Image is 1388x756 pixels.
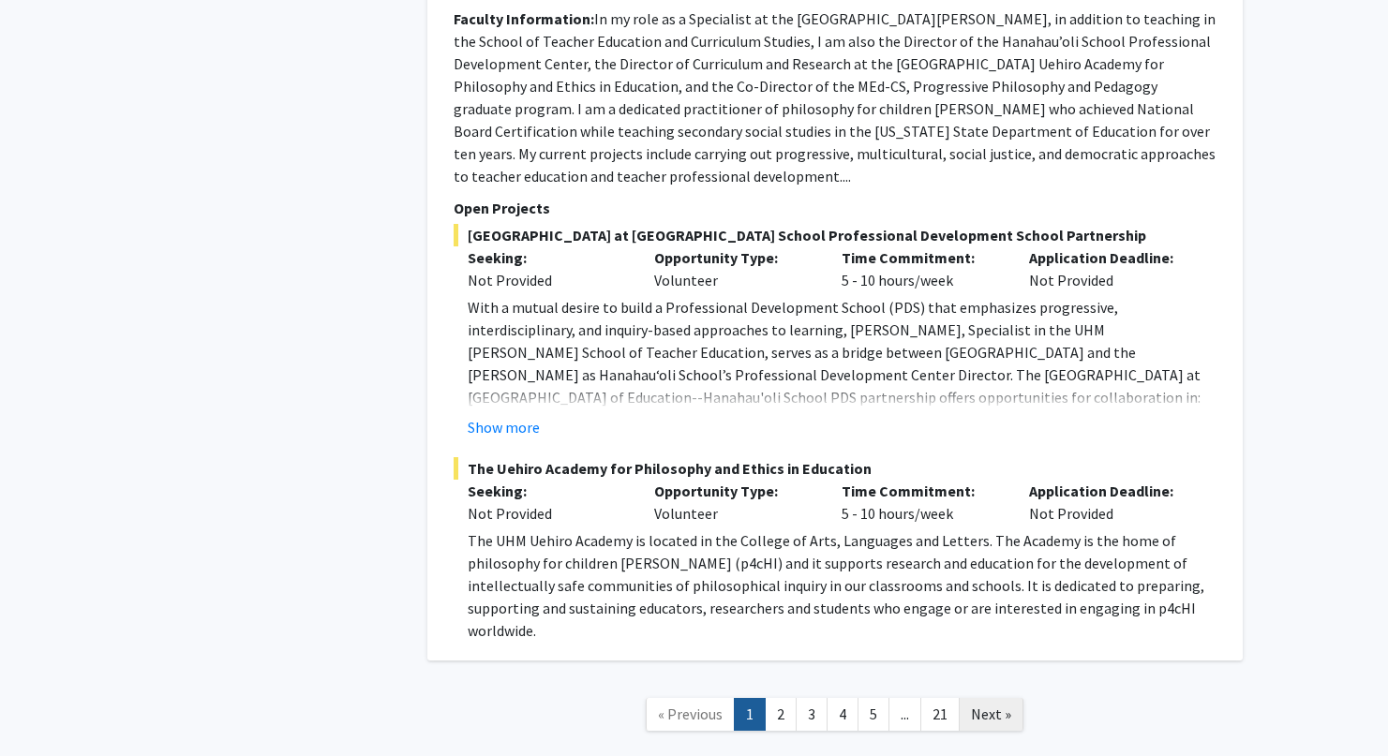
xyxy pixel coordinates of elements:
p: Time Commitment: [842,480,1001,502]
p: Opportunity Type: [654,246,813,269]
p: Seeking: [468,480,627,502]
p: The UHM Uehiro Academy is located in the College of Arts, Languages and Letters. The Academy is t... [468,529,1216,642]
div: 5 - 10 hours/week [828,246,1015,291]
span: « Previous [658,704,723,723]
div: Not Provided [468,502,627,525]
div: Not Provided [1015,480,1202,525]
iframe: Chat [14,672,80,742]
div: Volunteer [640,480,828,525]
fg-read-more: In my role as a Specialist at the [GEOGRAPHIC_DATA][PERSON_NAME], in addition to teaching in the ... [454,9,1216,185]
div: Not Provided [1015,246,1202,291]
span: The Uehiro Academy for Philosophy and Ethics in Education [454,457,1216,480]
a: 5 [858,698,889,731]
p: Application Deadline: [1029,246,1188,269]
a: 2 [765,698,797,731]
a: Previous Page [646,698,735,731]
nav: Page navigation [427,679,1243,755]
a: 21 [920,698,960,731]
span: [GEOGRAPHIC_DATA] at [GEOGRAPHIC_DATA] School Professional Development School Partnership [454,224,1216,246]
span: ... [901,704,909,723]
div: 5 - 10 hours/week [828,480,1015,525]
a: 1 [734,698,766,731]
button: Show more [468,416,540,438]
p: Application Deadline: [1029,480,1188,502]
p: Open Projects [454,197,1216,219]
p: Opportunity Type: [654,480,813,502]
div: Not Provided [468,269,627,291]
p: Time Commitment: [842,246,1001,269]
a: 3 [796,698,828,731]
div: Volunteer [640,246,828,291]
a: Next [959,698,1023,731]
p: With a mutual desire to build a Professional Development School (PDS) that emphasizes progressive... [468,296,1216,408]
a: 4 [827,698,858,731]
b: Faculty Information: [454,9,594,28]
span: Next » [971,704,1011,723]
p: Seeking: [468,246,627,269]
